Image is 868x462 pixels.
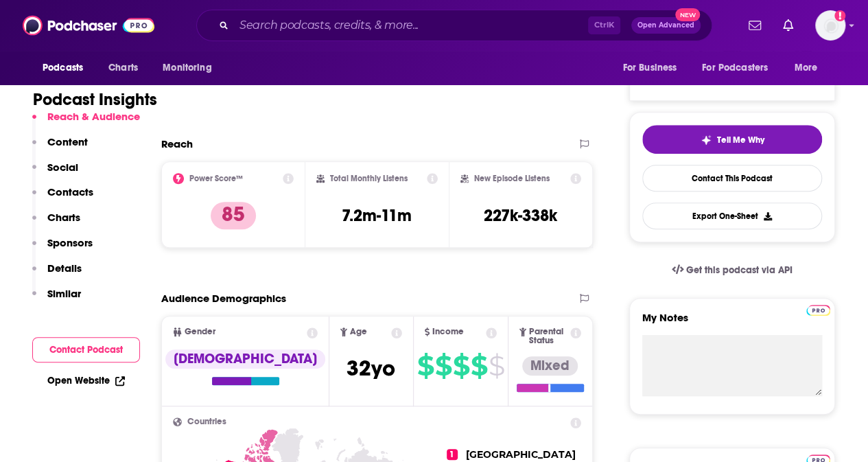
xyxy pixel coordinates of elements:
[99,55,146,81] a: Charts
[47,262,82,275] p: Details
[588,16,620,34] span: Ctrl K
[189,174,243,183] h2: Power Score™
[631,17,701,34] button: Open AdvancedNew
[474,174,550,183] h2: New Episode Listens
[234,14,588,36] input: Search podcasts, credits, & more...
[165,349,325,369] div: [DEMOGRAPHIC_DATA]
[661,253,804,287] a: Get this podcast via API
[33,89,157,110] h1: Podcast Insights
[43,58,83,78] span: Podcasts
[686,264,793,276] span: Get this podcast via API
[32,262,82,287] button: Details
[622,58,677,78] span: For Business
[795,58,818,78] span: More
[108,58,138,78] span: Charts
[693,55,788,81] button: open menu
[642,311,822,335] label: My Notes
[471,355,487,377] span: $
[350,327,367,336] span: Age
[187,417,226,426] span: Countries
[489,355,504,377] span: $
[23,12,154,38] img: Podchaser - Follow, Share and Rate Podcasts
[342,205,412,226] h3: 7.2m-11m
[484,205,557,226] h3: 227k-338k
[675,8,700,21] span: New
[32,161,78,186] button: Social
[32,211,80,236] button: Charts
[153,55,229,81] button: open menu
[330,174,408,183] h2: Total Monthly Listens
[522,356,578,376] div: Mixed
[642,203,822,229] button: Export One-Sheet
[529,327,568,345] span: Parental Status
[642,125,822,154] button: tell me why sparkleTell Me Why
[466,448,576,461] span: [GEOGRAPHIC_DATA]
[806,305,830,316] img: Podchaser Pro
[777,14,799,37] a: Show notifications dropdown
[47,135,88,148] p: Content
[806,303,830,316] a: Pro website
[613,55,694,81] button: open menu
[834,10,845,21] svg: Add a profile image
[32,337,140,362] button: Contact Podcast
[347,355,395,382] span: 32 yo
[815,10,845,41] img: User Profile
[642,165,822,192] a: Contact This Podcast
[47,185,93,198] p: Contacts
[161,292,286,305] h2: Audience Demographics
[47,161,78,174] p: Social
[33,55,101,81] button: open menu
[417,355,434,377] span: $
[185,327,215,336] span: Gender
[32,135,88,161] button: Content
[211,202,256,229] p: 85
[32,185,93,211] button: Contacts
[815,10,845,41] button: Show profile menu
[32,110,140,135] button: Reach & Audience
[447,449,458,460] span: 1
[453,355,469,377] span: $
[32,287,81,312] button: Similar
[47,236,93,249] p: Sponsors
[435,355,451,377] span: $
[815,10,845,41] span: Logged in as PRSuperstar
[702,58,768,78] span: For Podcasters
[743,14,766,37] a: Show notifications dropdown
[47,211,80,224] p: Charts
[47,375,125,386] a: Open Website
[196,10,712,41] div: Search podcasts, credits, & more...
[701,135,712,146] img: tell me why sparkle
[32,236,93,262] button: Sponsors
[637,22,694,29] span: Open Advanced
[432,327,464,336] span: Income
[47,287,81,300] p: Similar
[47,110,140,123] p: Reach & Audience
[785,55,835,81] button: open menu
[163,58,211,78] span: Monitoring
[717,135,764,146] span: Tell Me Why
[161,137,193,150] h2: Reach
